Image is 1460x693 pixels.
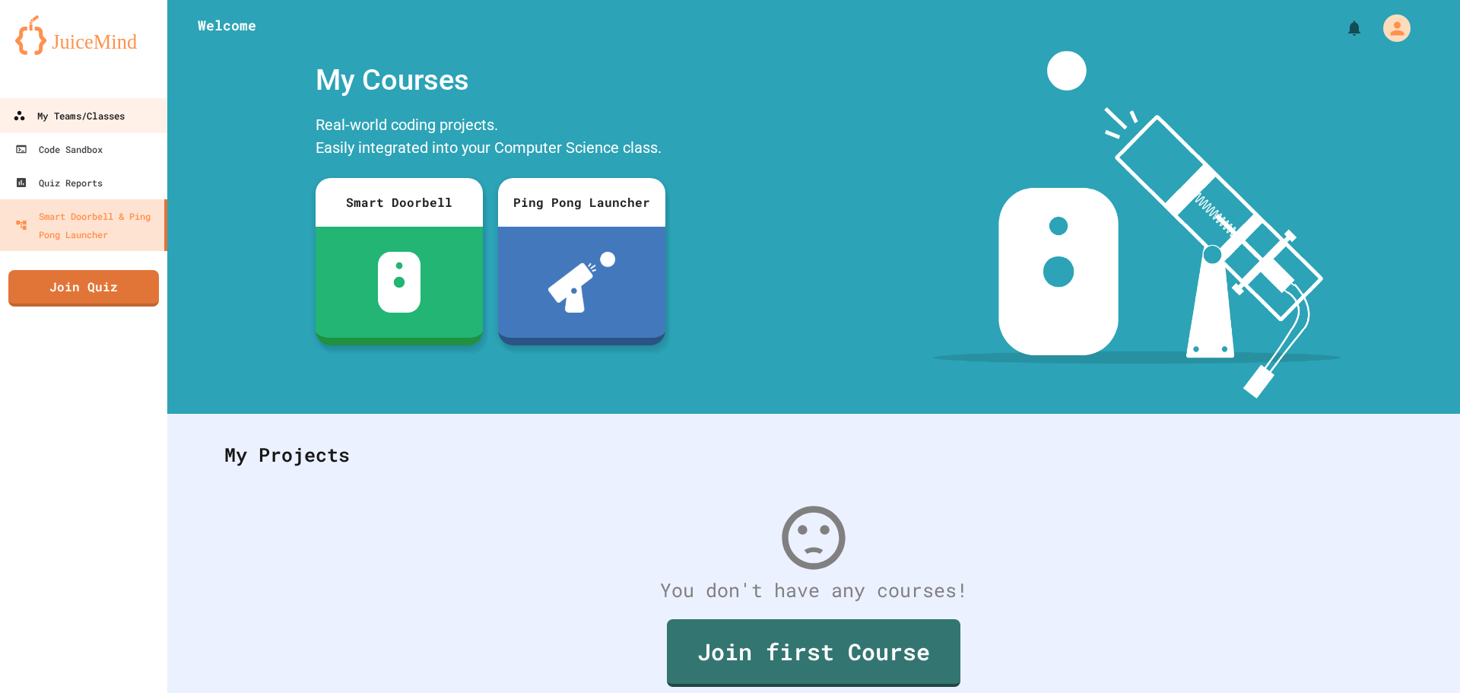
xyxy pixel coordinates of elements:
div: Ping Pong Launcher [498,178,665,227]
div: My Notifications [1317,15,1367,41]
div: Smart Doorbell [316,178,483,227]
div: You don't have any courses! [209,576,1418,605]
div: Quiz Reports [15,173,103,192]
div: Smart Doorbell & Ping Pong Launcher [15,207,158,243]
div: My Account [1367,11,1414,46]
div: My Projects [209,425,1418,485]
div: My Courses [308,51,673,110]
img: banner-image-my-projects.png [933,51,1341,399]
a: Join Quiz [8,270,159,307]
div: Real-world coding projects. Easily integrated into your Computer Science class. [308,110,673,167]
div: My Teams/Classes [13,106,125,126]
img: logo-orange.svg [15,15,152,55]
a: Join first Course [667,619,960,687]
img: ppl-with-ball.png [548,252,616,313]
div: Code Sandbox [15,140,103,158]
img: sdb-white.svg [378,252,421,313]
